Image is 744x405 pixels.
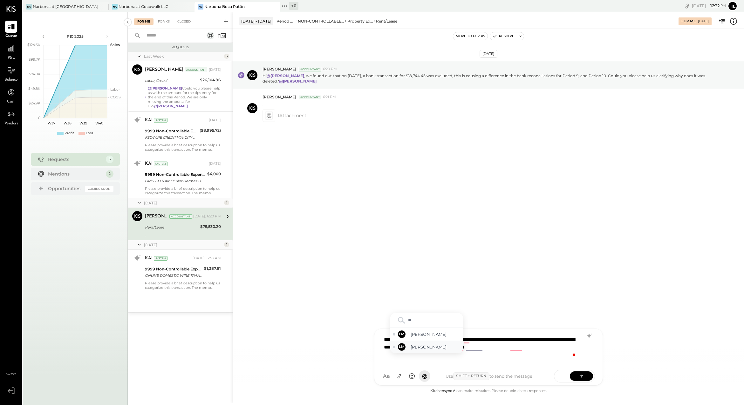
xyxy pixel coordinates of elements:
[169,214,192,219] div: Accountant
[110,43,120,47] text: Sales
[681,19,696,24] div: For Me
[390,328,463,341] div: Select Ezequiel Mellini - Offline
[347,18,373,24] div: Property Expenses
[79,121,87,125] text: W39
[209,161,221,166] div: [DATE]
[29,57,40,62] text: $99.7K
[278,109,306,122] span: 1 Attachment
[145,143,221,152] div: Please provide a brief description to help us categorize this transaction. The memo might be help...
[193,256,221,261] div: [DATE], 12:53 AM
[224,242,229,247] div: 1
[263,66,296,72] span: [PERSON_NAME]
[148,86,182,90] strong: @[PERSON_NAME]
[145,272,202,279] div: ONLINE DOMESTIC WIRE TRANSFER VIA: LEAD BK/XXXXX9644 A/C: [PERSON_NAME] MIAMI FL X3138 US [PERSON...
[29,101,40,105] text: $24.9K
[8,55,15,61] span: P&L
[174,18,194,25] div: Closed
[33,4,99,9] div: Narbona at [GEOGRAPHIC_DATA] LLC
[106,170,113,178] div: 2
[110,95,121,99] text: COGS
[224,54,229,59] div: 3
[263,94,296,100] span: [PERSON_NAME]
[145,266,202,272] div: 9999 Non-Controllable Expenses:Other Income and Expenses:To Be Classified P&L
[86,131,93,136] div: Loss
[200,77,221,83] div: $26,104.96
[267,73,304,78] strong: @[PERSON_NAME]
[4,121,18,127] span: Vendors
[684,3,690,9] div: copy link
[727,1,738,11] button: He
[204,265,221,272] div: $1,387.61
[263,101,263,107] p: .
[119,4,168,9] div: Narbona at Cocowalk LLC
[279,79,317,83] strong: @[PERSON_NAME]
[38,116,40,120] text: 0
[430,372,548,380] div: Use to send the message
[323,67,337,72] span: 6:20 PM
[4,77,18,83] span: Balance
[154,118,167,123] div: System
[390,341,463,353] div: Select Lilia Martinez Nogueda - Offline
[0,86,22,105] a: Cash
[145,77,198,84] div: Labor, Casual
[204,4,245,9] div: Narbona Boca Ratōn
[490,32,517,40] button: Resolve
[134,18,154,25] div: For Me
[381,370,392,382] button: Aa
[323,95,336,100] span: 6:21 PM
[399,344,405,349] span: LM
[145,171,205,178] div: 9999 Non-Controllable Expenses:Other Income and Expenses:To Be Classified P&L
[110,87,120,92] text: Labor
[0,21,22,39] a: Queue
[299,95,321,99] div: Accountant
[0,43,22,61] a: P&L
[207,171,221,177] div: $4,000
[5,33,17,39] span: Queue
[145,224,198,230] div: Rent/Lease
[144,200,222,206] div: [DATE]
[411,331,461,337] span: [PERSON_NAME]
[422,373,427,379] span: @
[144,242,222,248] div: [DATE]
[145,117,153,123] div: KAI
[0,64,22,83] a: Balance
[200,127,221,134] div: ($8,995.72)
[276,18,295,24] div: Period P&L
[198,4,203,10] div: NB
[145,255,153,262] div: KAI
[154,104,188,108] strong: @[PERSON_NAME]
[29,72,40,76] text: $74.8K
[376,18,397,24] div: Rent/Lease
[289,2,298,10] div: + 0
[65,131,74,136] div: Profit
[48,171,103,177] div: Mentions
[145,186,221,195] div: Please provide a brief description to help us categorize this transaction. The memo might be help...
[145,178,205,184] div: ORIG CO NAME:Euler Hermes UMA ORIG ID:XXXXXX1064 DESC DATE: CO ENTRY DESCR:Euler HermSEC:CCD TRAC...
[453,372,489,380] span: Shift + Return
[387,373,390,379] span: a
[419,370,430,382] button: @
[263,73,715,84] p: Hi , we found out that on [DATE], a bank transaction for $18,744.45 was excluded, this is causing...
[145,134,198,141] div: FEDWIRE CREDIT VIA: CITY NATIONAL BANK OF [US_STATE]/XXXXX4367 B/O: [PERSON_NAME] INTERNATIONAL L...
[411,344,461,350] span: [PERSON_NAME]
[154,256,167,261] div: System
[131,45,229,50] div: Requests
[155,18,173,25] div: For KS
[112,4,118,10] div: Na
[299,67,321,71] div: Accountant
[239,17,273,25] div: [DATE] - [DATE]
[85,186,113,192] div: Coming Soon
[106,156,113,163] div: 5
[144,54,222,59] div: Last Week
[27,43,40,47] text: $124.6K
[7,99,15,105] span: Cash
[0,108,22,127] a: Vendors
[224,200,229,205] div: 1
[399,332,405,337] span: EM
[145,213,168,220] div: [PERSON_NAME]
[209,118,221,123] div: [DATE]
[145,161,153,167] div: KAI
[145,128,198,134] div: 9999 Non-Controllable Expenses:Other Income and Expenses:To Be Classified P&L
[63,121,71,125] text: W38
[453,32,488,40] button: Move to for ks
